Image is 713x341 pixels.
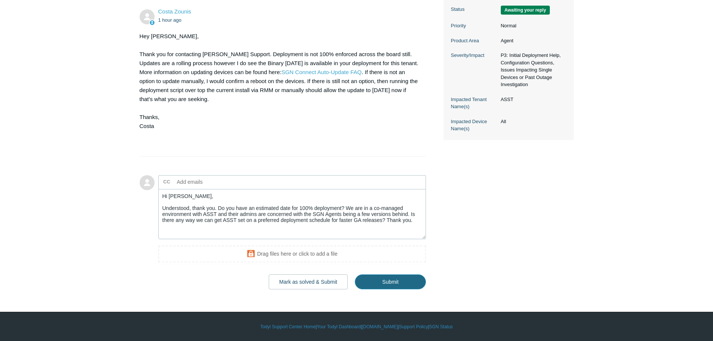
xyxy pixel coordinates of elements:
a: Support Policy [399,323,428,330]
textarea: Add your reply [158,189,426,240]
input: Add emails [174,176,255,188]
dt: Status [451,6,497,13]
span: We are waiting for you to respond [501,6,550,15]
a: Costa Zounis [158,8,191,15]
a: Todyl Support Center Home [260,323,316,330]
dd: P3: Initial Deployment Help, Configuration Questions, Issues Impacting Single Devices or Past Out... [497,52,566,88]
dd: All [497,118,566,125]
a: [DOMAIN_NAME] [362,323,398,330]
button: Mark as solved & Submit [269,274,348,289]
input: Submit [355,274,426,289]
a: Your Todyl Dashboard [317,323,360,330]
dd: ASST [497,96,566,103]
a: SGN Connect Auto-Update FAQ [281,69,362,75]
a: SGN Status [429,323,453,330]
time: 10/03/2025, 11:50 [158,17,182,23]
dt: Impacted Device Name(s) [451,118,497,133]
dd: Normal [497,22,566,30]
dt: Priority [451,22,497,30]
dt: Product Area [451,37,497,45]
div: Hey [PERSON_NAME], Thank you for contacting [PERSON_NAME] Support. Deployment is not 100% enforce... [140,32,419,149]
label: CC [163,176,170,188]
dt: Impacted Tenant Name(s) [451,96,497,110]
div: | | | | [140,323,574,330]
dt: Severity/Impact [451,52,497,59]
dd: Agent [497,37,566,45]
